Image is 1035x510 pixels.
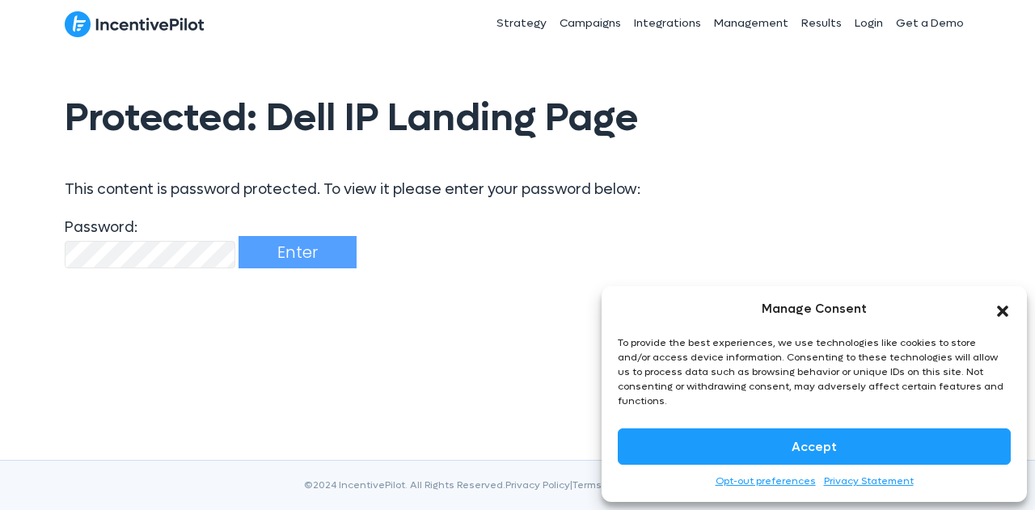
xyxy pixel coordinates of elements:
[65,215,235,268] label: Password:
[65,177,970,203] p: This content is password protected. To view it please enter your password below:
[239,236,357,268] input: Enter
[490,3,553,44] a: Strategy
[848,3,889,44] a: Login
[505,478,570,491] a: Privacy Policy
[762,298,867,319] div: Manage Consent
[889,3,970,44] a: Get a Demo
[627,3,708,44] a: Integrations
[65,79,970,157] h1: Protected: Dell IP Landing Page
[618,335,1009,408] div: To provide the best experiences, we use technologies like cookies to store and/or access device i...
[553,3,627,44] a: Campaigns
[65,477,970,510] div: ©2024 IncentivePilot. All Rights Reserved. | | |
[378,3,970,44] nav: Header Menu
[65,241,235,268] input: Password:
[824,473,914,490] a: Privacy Statement
[618,428,1011,465] button: Accept
[65,11,205,38] img: IncentivePilot
[572,478,652,491] a: Terms of Service
[795,3,848,44] a: Results
[708,3,795,44] a: Management
[716,473,816,490] a: Opt-out preferences
[995,301,1011,317] div: Close dialog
